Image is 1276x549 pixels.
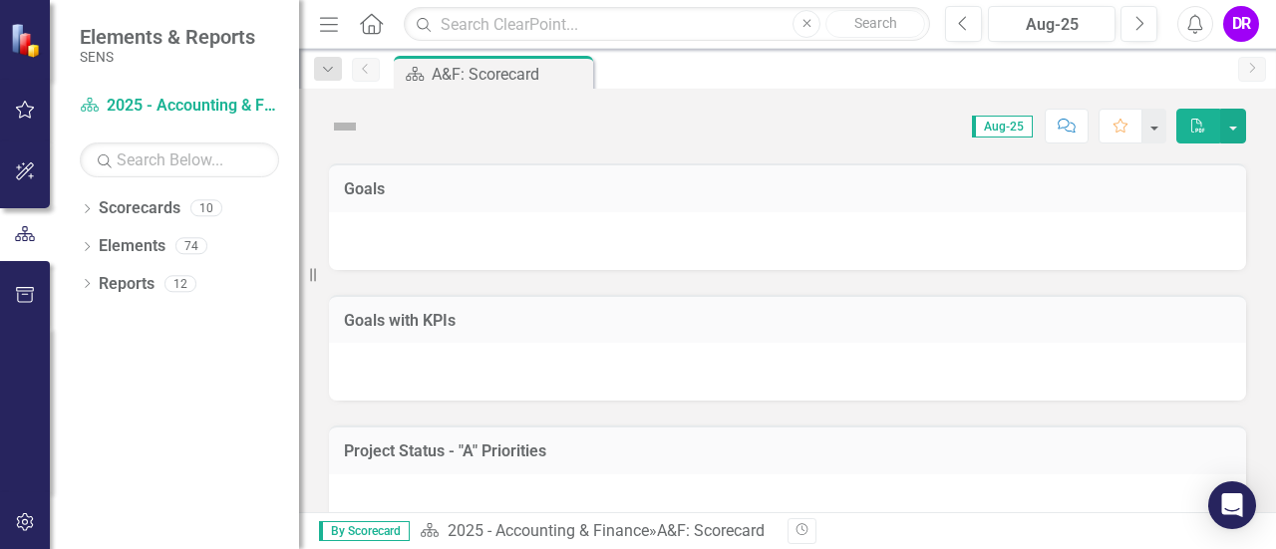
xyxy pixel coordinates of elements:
input: Search ClearPoint... [404,7,930,42]
div: » [420,520,773,543]
span: Aug-25 [972,116,1033,137]
img: Not Defined [329,111,361,142]
div: A&F: Scorecard [432,62,588,87]
a: 2025 - Accounting & Finance [80,95,279,118]
div: 10 [190,200,222,217]
div: Aug-25 [995,13,1109,37]
h3: Goals with KPIs [344,312,1231,330]
a: Reports [99,273,155,296]
div: 74 [175,238,207,255]
button: DR [1223,6,1259,42]
h3: Project Status - "A" Priorities [344,442,1231,460]
div: 12 [164,275,196,292]
div: Open Intercom Messenger [1208,481,1256,529]
img: ClearPoint Strategy [10,23,45,58]
button: Search [825,10,925,38]
span: Elements & Reports [80,25,255,49]
button: Aug-25 [988,6,1116,42]
div: A&F: Scorecard [657,521,765,540]
small: SENS [80,49,255,65]
input: Search Below... [80,142,279,177]
a: Elements [99,235,165,258]
h3: Goals [344,180,1231,198]
a: 2025 - Accounting & Finance [448,521,649,540]
span: By Scorecard [319,521,410,541]
span: Search [854,15,897,31]
a: Scorecards [99,197,180,220]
